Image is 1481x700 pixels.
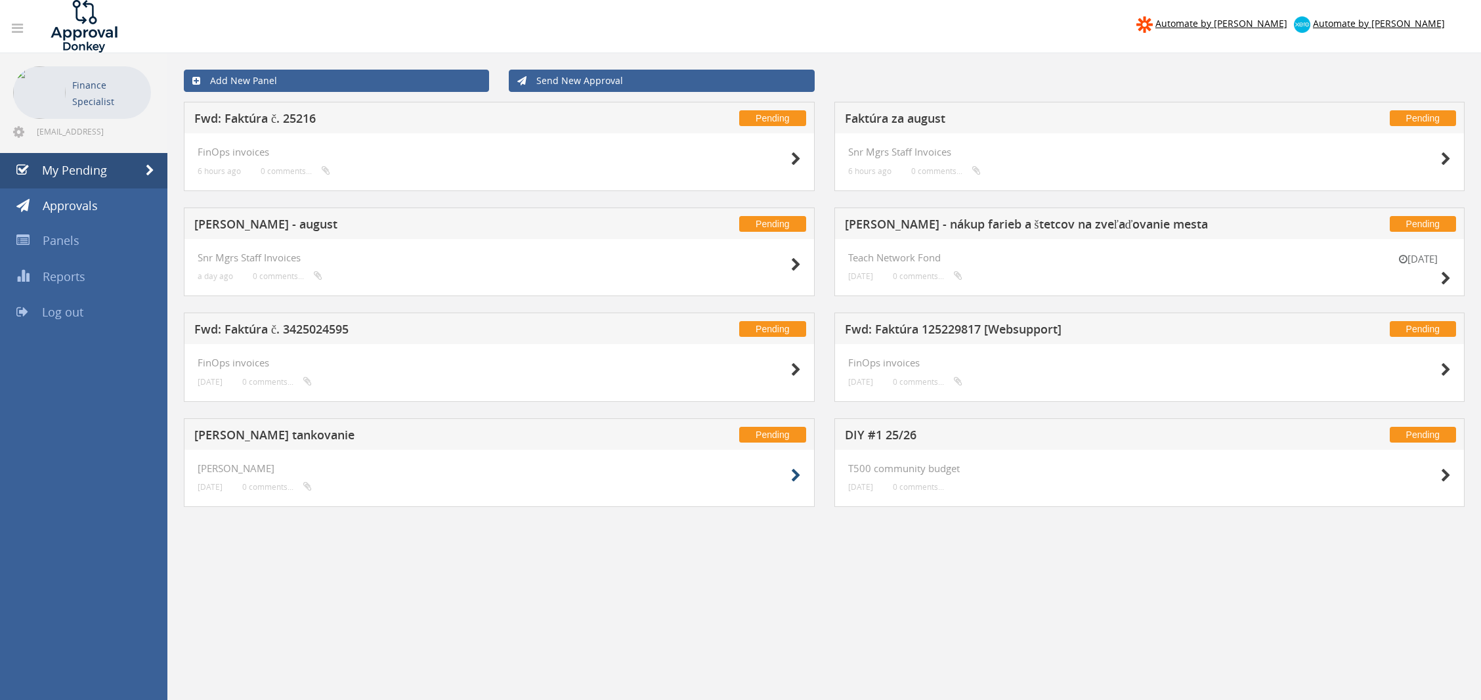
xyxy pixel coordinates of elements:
h4: [PERSON_NAME] [198,463,801,474]
h4: FinOps invoices [198,357,801,368]
h5: [PERSON_NAME] tankovanie [194,429,621,445]
h5: Fwd: Faktúra č. 3425024595 [194,323,621,339]
span: Automate by [PERSON_NAME] [1155,17,1287,30]
h4: FinOps invoices [198,146,801,158]
span: Log out [42,304,83,320]
small: 6 hours ago [848,166,891,176]
small: 0 comments... [893,377,962,387]
span: Automate by [PERSON_NAME] [1313,17,1445,30]
span: My Pending [42,162,107,178]
h5: Fwd: Faktúra č. 25216 [194,112,621,129]
h4: T500 community budget [848,463,1451,474]
img: zapier-logomark.png [1136,16,1153,33]
small: 0 comments... [261,166,330,176]
span: Approvals [43,198,98,213]
h4: FinOps invoices [848,357,1451,368]
img: xero-logo.png [1294,16,1310,33]
h5: Faktúra za august [845,112,1272,129]
p: Finance Specialist [72,77,144,110]
span: Pending [1390,321,1456,337]
small: [DATE] [198,377,223,387]
small: [DATE] [848,482,873,492]
h4: Teach Network Fond [848,252,1451,263]
small: 6 hours ago [198,166,241,176]
small: 0 comments... [911,166,981,176]
small: 0 comments... [893,482,944,492]
a: Add New Panel [184,70,489,92]
h5: [PERSON_NAME] - august [194,218,621,234]
h4: Snr Mgrs Staff Invoices [848,146,1451,158]
span: [EMAIL_ADDRESS][DOMAIN_NAME] [37,126,148,137]
small: 0 comments... [893,271,962,281]
span: Pending [739,321,805,337]
h5: [PERSON_NAME] - nákup farieb a štetcov na zveľaďovanie mesta [845,218,1272,234]
small: 0 comments... [242,377,312,387]
span: Pending [739,216,805,232]
small: [DATE] [848,271,873,281]
h5: Fwd: Faktúra 125229817 [Websupport] [845,323,1272,339]
h5: DIY #1 25/26 [845,429,1272,445]
span: Pending [1390,110,1456,126]
span: Reports [43,269,85,284]
small: a day ago [198,271,233,281]
small: [DATE] [198,482,223,492]
small: [DATE] [1385,252,1451,266]
span: Pending [1390,427,1456,443]
a: Send New Approval [509,70,814,92]
span: Pending [1390,216,1456,232]
span: Pending [739,427,805,443]
small: 0 comments... [253,271,322,281]
span: Pending [739,110,805,126]
span: Panels [43,232,79,248]
small: [DATE] [848,377,873,387]
small: 0 comments... [242,482,312,492]
h4: Snr Mgrs Staff Invoices [198,252,801,263]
